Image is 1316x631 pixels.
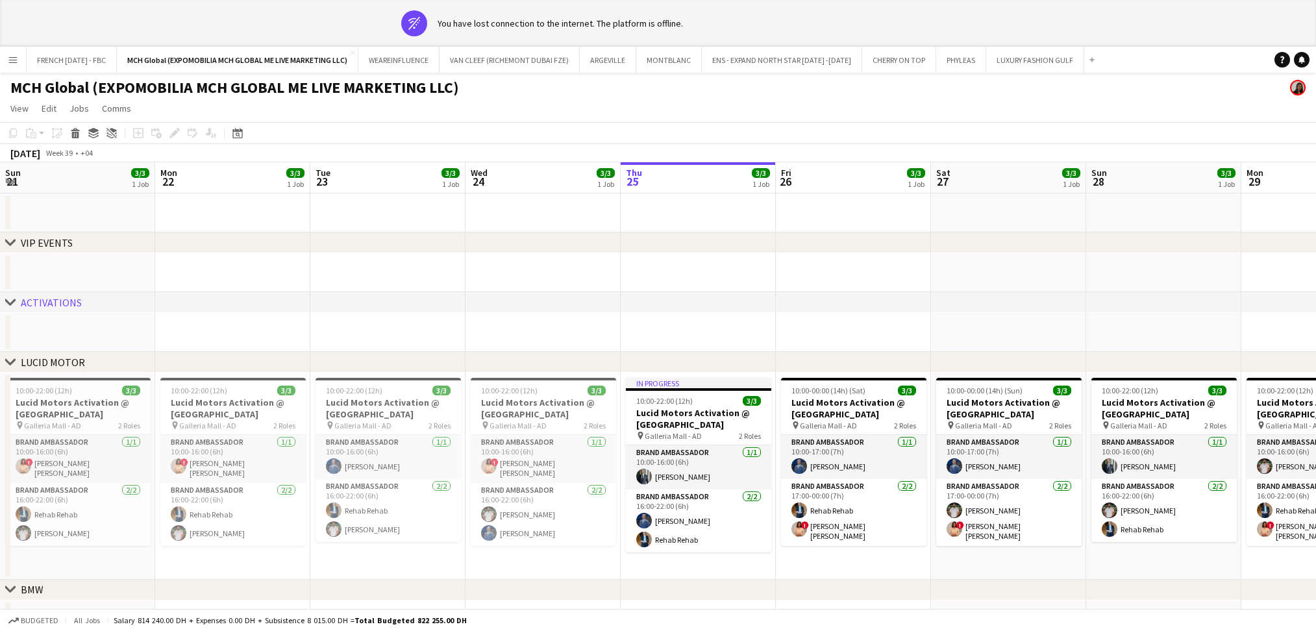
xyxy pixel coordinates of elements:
span: Galleria Mall - AD [955,421,1012,430]
span: ! [801,521,809,529]
span: Mon [160,167,177,179]
span: 23 [314,174,330,189]
div: Salary 814 240.00 DH + Expenses 0.00 DH + Subsistence 8 015.00 DH = [114,615,467,625]
button: ENS - EXPAND NORTH STAR [DATE] -[DATE] [702,47,862,73]
span: Thu [626,167,642,179]
span: 29 [1245,174,1263,189]
span: 10:00-22:00 (12h) [16,386,72,395]
app-job-card: 10:00-22:00 (12h)3/3Lucid Motors Activation @ [GEOGRAPHIC_DATA] Galleria Mall - AD2 RolesBrand Am... [1091,378,1237,542]
app-user-avatar: Sara Mendhao [1290,80,1306,95]
div: You have lost connection to the internet. The platform is offline. [438,18,683,29]
span: Tue [316,167,330,179]
span: ! [180,458,188,466]
a: Edit [36,100,62,117]
div: 1 Job [1063,179,1080,189]
span: Sun [5,167,21,179]
span: 10:00-22:00 (12h) [326,386,382,395]
a: Jobs [64,100,94,117]
button: WEAREINFLUENCE [358,47,440,73]
div: 1 Job [132,179,149,189]
span: Comms [102,103,131,114]
div: In progress [626,378,771,388]
app-card-role: Brand Ambassador2/216:00-22:00 (6h)[PERSON_NAME][PERSON_NAME] [471,483,616,546]
span: 27 [934,174,950,189]
div: BMW [21,583,43,596]
app-card-role: Brand Ambassador2/216:00-22:00 (6h)Rehab Rehab[PERSON_NAME] [5,483,151,546]
span: Galleria Mall - AD [490,421,547,430]
span: 2 Roles [739,431,761,441]
app-job-card: 10:00-00:00 (14h) (Sat)3/3Lucid Motors Activation @ [GEOGRAPHIC_DATA] Galleria Mall - AD2 RolesBr... [781,378,926,546]
h3: Lucid Motors Activation @ [GEOGRAPHIC_DATA] [781,397,926,420]
app-job-card: 10:00-22:00 (12h)3/3Lucid Motors Activation @ [GEOGRAPHIC_DATA] Galleria Mall - AD2 RolesBrand Am... [471,378,616,546]
app-card-role: Brand Ambassador1/110:00-17:00 (7h)[PERSON_NAME] [781,435,926,479]
app-job-card: 10:00-22:00 (12h)3/3Lucid Motors Activation @ [GEOGRAPHIC_DATA] Galleria Mall - AD2 RolesBrand Am... [316,378,461,542]
span: 26 [779,174,791,189]
app-card-role: Brand Ambassador2/216:00-22:00 (6h)Rehab Rehab[PERSON_NAME] [316,479,461,542]
button: PHYLEAS [936,47,986,73]
span: 2 Roles [894,421,916,430]
h3: Lucid Motors Activation @ [GEOGRAPHIC_DATA] [160,397,306,420]
span: 3/3 [898,386,916,395]
span: 2 Roles [118,421,140,430]
span: 24 [469,174,488,189]
span: 3/3 [1208,386,1226,395]
span: 28 [1089,174,1107,189]
span: View [10,103,29,114]
app-card-role: Brand Ambassador1/110:00-16:00 (6h)![PERSON_NAME] [PERSON_NAME] [471,435,616,483]
div: 1 Job [1218,179,1235,189]
app-job-card: 10:00-22:00 (12h)3/3Lucid Motors Activation @ [GEOGRAPHIC_DATA] Galleria Mall - AD2 RolesBrand Am... [160,378,306,546]
span: Mon [1247,167,1263,179]
button: CHERRY ON TOP [862,47,936,73]
span: Wed [471,167,488,179]
span: 3/3 [122,386,140,395]
span: 3/3 [588,386,606,395]
span: 2 Roles [273,421,295,430]
app-card-role: Brand Ambassador1/110:00-16:00 (6h)[PERSON_NAME] [316,435,461,479]
div: 1 Job [752,179,769,189]
span: All jobs [71,615,103,625]
span: 10:00-00:00 (14h) (Sat) [791,386,865,395]
h3: Lucid Motors Activation @ [GEOGRAPHIC_DATA] [1091,397,1237,420]
h3: Lucid Motors Activation @ [GEOGRAPHIC_DATA] [5,397,151,420]
span: 3/3 [1217,168,1235,178]
span: 10:00-22:00 (12h) [171,386,227,395]
span: 3/3 [441,168,460,178]
div: 1 Job [442,179,459,189]
div: VIP EVENTS [21,236,73,249]
span: ! [491,458,499,466]
span: ! [25,458,33,466]
app-card-role: Brand Ambassador2/217:00-00:00 (7h)Rehab Rehab![PERSON_NAME] [PERSON_NAME] [781,479,926,546]
app-card-role: Brand Ambassador1/110:00-17:00 (7h)[PERSON_NAME] [936,435,1082,479]
span: Week 39 [43,148,75,158]
app-card-role: Brand Ambassador2/216:00-22:00 (6h)Rehab Rehab[PERSON_NAME] [160,483,306,546]
div: 10:00-00:00 (14h) (Sun)3/3Lucid Motors Activation @ [GEOGRAPHIC_DATA] Galleria Mall - AD2 RolesBr... [936,378,1082,546]
a: View [5,100,34,117]
span: ! [1267,521,1274,529]
span: 10:00-22:00 (12h) [1102,386,1158,395]
span: 10:00-22:00 (12h) [1257,386,1313,395]
button: LUXURY FASHION GULF [986,47,1084,73]
button: FRENCH [DATE] - FBC [27,47,117,73]
app-card-role: Brand Ambassador2/217:00-00:00 (7h)[PERSON_NAME]![PERSON_NAME] [PERSON_NAME] [936,479,1082,546]
span: 3/3 [907,168,925,178]
h3: Lucid Motors Activation @ [GEOGRAPHIC_DATA] [316,397,461,420]
button: MCH Global (EXPOMOBILIA MCH GLOBAL ME LIVE MARKETING LLC) [117,47,358,73]
div: 1 Job [908,179,925,189]
a: Comms [97,100,136,117]
span: Galleria Mall - AD [24,421,81,430]
span: 10:00-00:00 (14h) (Sun) [947,386,1023,395]
app-job-card: In progress10:00-22:00 (12h)3/3Lucid Motors Activation @ [GEOGRAPHIC_DATA] Galleria Mall - AD2 Ro... [626,378,771,552]
span: 25 [624,174,642,189]
h3: Lucid Motors Activation @ [GEOGRAPHIC_DATA] [936,397,1082,420]
span: 3/3 [1053,386,1071,395]
app-card-role: Brand Ambassador1/110:00-16:00 (6h)![PERSON_NAME] [PERSON_NAME] [5,435,151,483]
span: 3/3 [286,168,304,178]
div: 1 Job [597,179,614,189]
button: Budgeted [6,613,60,628]
div: LUCID MOTOR [21,356,85,369]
